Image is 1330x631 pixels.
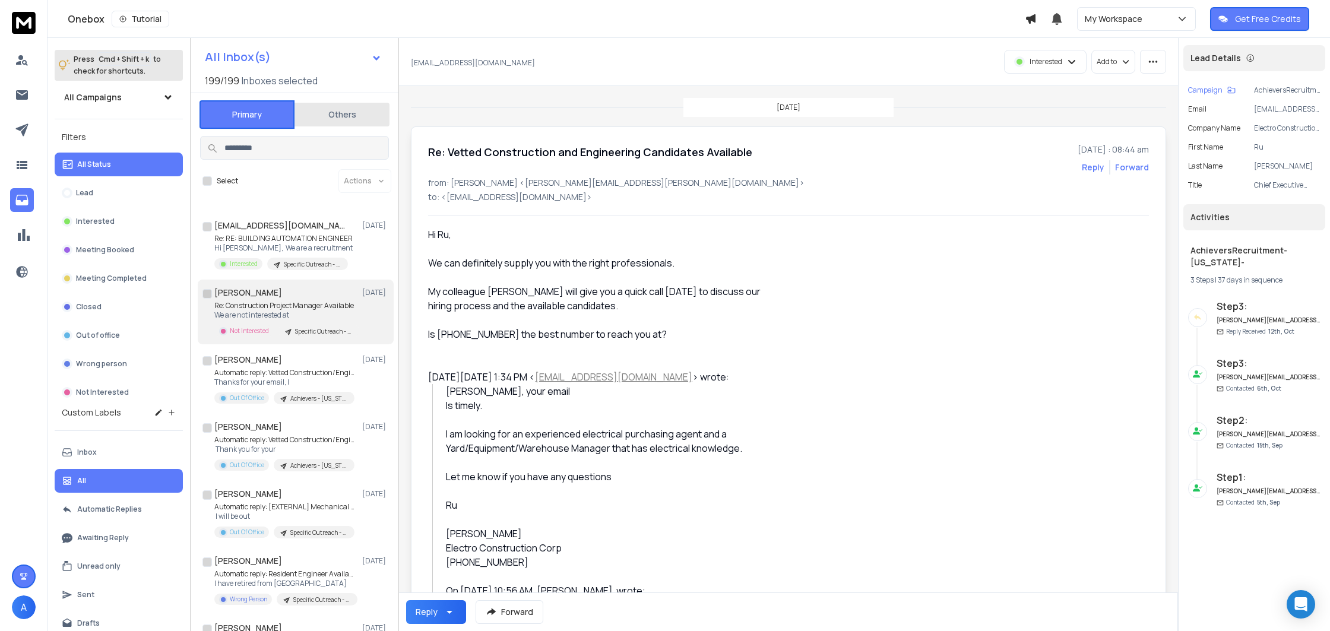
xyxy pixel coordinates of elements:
[428,177,1149,189] p: from: [PERSON_NAME] <[PERSON_NAME][EMAIL_ADDRESS][PERSON_NAME][DOMAIN_NAME]>
[76,388,129,397] p: Not Interested
[76,217,115,226] p: Interested
[293,595,350,604] p: Specific Outreach - Engineering 1-2-3 - Achievers Recruitment
[1254,123,1320,133] p: Electro Construction Corp
[76,302,102,312] p: Closed
[362,489,389,499] p: [DATE]
[55,324,183,347] button: Out of office
[230,595,267,604] p: Wrong Person
[77,505,142,514] p: Automatic Replies
[55,440,183,464] button: Inbox
[214,378,357,387] p: Thanks for your email, I
[230,528,264,537] p: Out Of Office
[55,85,183,109] button: All Campaigns
[1257,384,1281,392] span: 6th, Oct
[77,160,111,169] p: All Status
[55,295,183,319] button: Closed
[214,234,353,243] p: Re: RE: BUILDING AUTOMATION ENGINEER
[68,11,1025,27] div: Onebox
[1190,52,1241,64] p: Lead Details
[411,58,535,68] p: [EMAIL_ADDRESS][DOMAIN_NAME]
[199,100,294,129] button: Primary
[428,144,752,160] h1: Re: Vetted Construction and Engineering Candidates Available
[214,569,357,579] p: Automatic reply: Resident Engineer Available
[1217,299,1320,313] h6: Step 3 :
[1217,430,1320,439] h6: [PERSON_NAME][EMAIL_ADDRESS][PERSON_NAME][DOMAIN_NAME]
[1115,161,1149,173] div: Forward
[55,238,183,262] button: Meeting Booked
[214,502,357,512] p: Automatic reply: [EXTERNAL] Mechanical Engineer
[362,221,389,230] p: [DATE]
[777,103,800,112] p: [DATE]
[230,394,264,402] p: Out Of Office
[55,267,183,290] button: Meeting Completed
[1226,384,1281,393] p: Contacted
[77,476,86,486] p: All
[62,407,121,418] h3: Custom Labels
[446,427,775,455] div: I am looking for an experienced electrical purchasing agent and a Yard/Equipment/Warehouse Manage...
[77,590,94,600] p: Sent
[76,188,93,198] p: Lead
[217,176,238,186] label: Select
[1190,275,1318,285] div: |
[1254,161,1320,171] p: [PERSON_NAME]
[428,327,775,341] div: Is [PHONE_NUMBER] the best number to reach you at?
[476,600,543,624] button: Forward
[1217,373,1320,382] h6: [PERSON_NAME][EMAIL_ADDRESS][PERSON_NAME][DOMAIN_NAME]
[76,359,127,369] p: Wrong person
[1188,123,1240,133] p: Company Name
[428,227,775,242] div: Hi Ru,
[214,310,357,320] p: We are not interested at
[416,606,438,618] div: Reply
[76,331,120,340] p: Out of office
[362,556,389,566] p: [DATE]
[290,394,347,403] p: Achievers - [US_STATE] & [US_STATE] verified v1
[295,327,352,336] p: Specific Outreach - Construction actual jobs - Achievers Recruitment
[76,245,134,255] p: Meeting Booked
[214,243,353,253] p: Hi [PERSON_NAME], We are a recruitment
[428,284,775,313] div: My colleague [PERSON_NAME] will give you a quick call [DATE] to discuss our hiring process and th...
[446,470,775,484] div: Let me know if you have any questions
[1217,487,1320,496] h6: [PERSON_NAME][EMAIL_ADDRESS][PERSON_NAME][DOMAIN_NAME]
[1082,161,1104,173] button: Reply
[362,288,389,297] p: [DATE]
[55,380,183,404] button: Not Interested
[1287,590,1315,619] div: Open Intercom Messenger
[1226,441,1282,450] p: Contacted
[1217,316,1320,325] h6: [PERSON_NAME][EMAIL_ADDRESS][PERSON_NAME][DOMAIN_NAME]
[1183,204,1325,230] div: Activities
[1188,104,1206,114] p: Email
[242,74,318,88] h3: Inboxes selected
[1257,441,1282,449] span: 15th, Sep
[446,555,775,569] div: [PHONE_NUMBER]
[1217,413,1320,427] h6: Step 2 :
[1254,142,1320,152] p: Ru
[205,74,239,88] span: 199 / 199
[1190,245,1318,268] h1: AchieversRecruitment-[US_STATE]-
[214,301,357,310] p: Re: Construction Project Manager Available
[446,498,775,512] div: Ru
[214,435,357,445] p: Automatic reply: Vetted Construction/Engineering Candidates
[214,555,282,567] h1: [PERSON_NAME]
[12,595,36,619] button: A
[1254,85,1320,95] p: AchieversRecruitment-[US_STATE]-
[195,45,391,69] button: All Inbox(s)
[446,527,775,569] div: [PERSON_NAME]
[406,600,466,624] button: Reply
[230,259,258,268] p: Interested
[1085,13,1147,25] p: My Workspace
[428,370,775,384] div: [DATE][DATE] 1:34 PM < > wrote:
[1268,327,1294,335] span: 12th, Oct
[64,91,122,103] h1: All Campaigns
[1226,498,1280,507] p: Contacted
[1257,498,1280,506] span: 5th, Sep
[1226,327,1294,336] p: Reply Received
[230,326,269,335] p: Not Interested
[284,260,341,269] p: Specific Outreach - Engineering 1-2-3 - Achievers Recruitment
[1188,85,1236,95] button: Campaign
[1254,104,1320,114] p: [EMAIL_ADDRESS][DOMAIN_NAME]
[446,541,775,555] div: Electro Construction Corp
[214,368,357,378] p: Automatic reply: Vetted Construction/Engineering Candidates
[1254,180,1320,190] p: Chief Executive Officer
